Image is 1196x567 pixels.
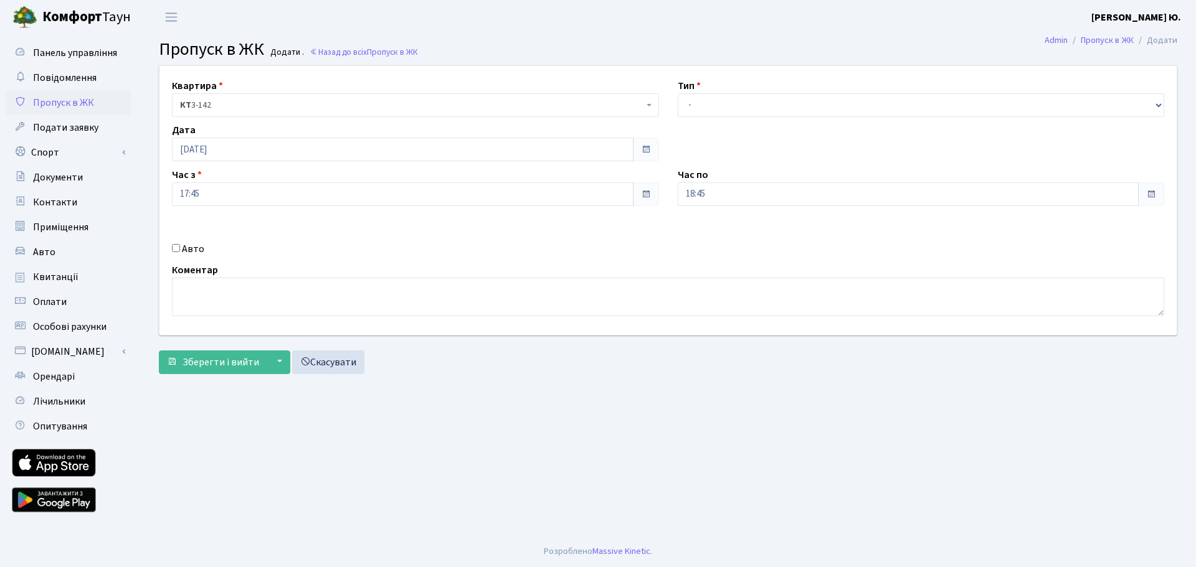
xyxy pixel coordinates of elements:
[292,350,364,374] a: Скасувати
[6,314,131,339] a: Особові рахунки
[1045,34,1068,47] a: Admin
[172,93,659,117] span: <b>КТ</b>&nbsp;&nbsp;&nbsp;&nbsp;3-142
[6,339,131,364] a: [DOMAIN_NAME]
[33,46,117,60] span: Панель управління
[6,165,131,190] a: Документи
[6,140,131,165] a: Спорт
[33,370,75,383] span: Орендарі
[33,96,94,110] span: Пропуск в ЖК
[172,123,196,138] label: Дата
[172,78,223,93] label: Квартира
[33,320,107,334] span: Особові рахунки
[678,167,708,182] label: Час по
[33,195,77,209] span: Контакти
[6,115,131,140] a: Подати заявку
[33,395,85,408] span: Лічильники
[1091,10,1181,25] a: [PERSON_NAME] Ю.
[6,364,131,389] a: Орендарі
[33,220,88,234] span: Приміщення
[1026,27,1196,54] nav: breadcrumb
[156,7,187,27] button: Переключити навігацію
[1091,11,1181,24] b: [PERSON_NAME] Ю.
[1134,34,1177,47] li: Додати
[6,65,131,90] a: Повідомлення
[33,270,78,284] span: Квитанції
[6,190,131,215] a: Контакти
[544,545,652,558] div: Розроблено .
[33,295,67,309] span: Оплати
[6,240,131,265] a: Авто
[678,78,701,93] label: Тип
[6,389,131,414] a: Лічильники
[592,545,650,558] a: Massive Kinetic
[12,5,37,30] img: logo.png
[172,263,218,278] label: Коментар
[33,245,55,259] span: Авто
[6,90,131,115] a: Пропуск в ЖК
[42,7,131,28] span: Таун
[159,350,267,374] button: Зберегти і вийти
[6,40,131,65] a: Панель управління
[42,7,102,27] b: Комфорт
[6,265,131,289] a: Квитанції
[182,241,204,256] label: Авто
[180,99,643,111] span: <b>КТ</b>&nbsp;&nbsp;&nbsp;&nbsp;3-142
[6,414,131,439] a: Опитування
[183,355,259,369] span: Зберегти і вийти
[6,289,131,314] a: Оплати
[180,99,191,111] b: КТ
[1081,34,1134,47] a: Пропуск в ЖК
[310,46,418,58] a: Назад до всіхПропуск в ЖК
[33,171,83,184] span: Документи
[33,121,98,134] span: Подати заявку
[33,71,97,85] span: Повідомлення
[172,167,202,182] label: Час з
[159,37,264,62] span: Пропуск в ЖК
[268,47,304,58] small: Додати .
[367,46,418,58] span: Пропуск в ЖК
[33,419,87,433] span: Опитування
[6,215,131,240] a: Приміщення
